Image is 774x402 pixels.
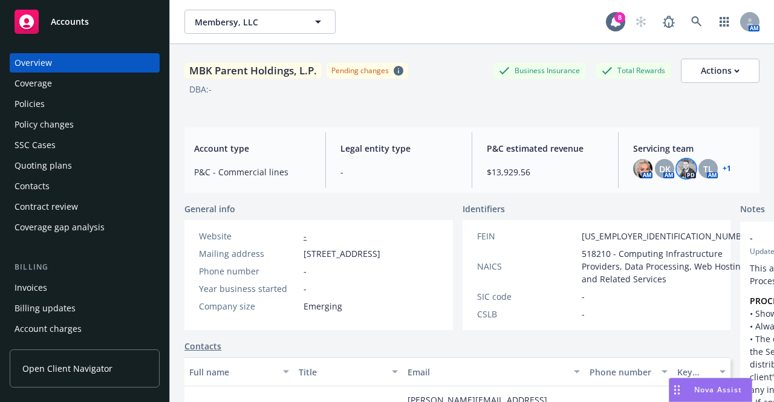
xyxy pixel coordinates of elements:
[10,94,160,114] a: Policies
[15,218,105,237] div: Coverage gap analysis
[614,11,625,22] div: 8
[582,247,755,285] span: 518210 - Computing Infrastructure Providers, Data Processing, Web Hosting, and Related Services
[582,290,585,303] span: -
[304,282,307,295] span: -
[677,366,712,378] div: Key contact
[10,53,160,73] a: Overview
[712,10,737,34] a: Switch app
[477,290,577,303] div: SIC code
[403,357,585,386] button: Email
[199,265,299,277] div: Phone number
[195,16,299,28] span: Membersy, LLC
[10,156,160,175] a: Quoting plans
[10,177,160,196] a: Contacts
[15,177,50,196] div: Contacts
[10,299,160,318] a: Billing updates
[10,218,160,237] a: Coverage gap analysis
[487,166,603,178] span: $13,929.56
[463,203,505,215] span: Identifiers
[15,299,76,318] div: Billing updates
[659,163,671,175] span: DK
[15,278,47,297] div: Invoices
[703,163,713,175] span: TL
[184,63,322,79] div: MBK Parent Holdings, L.P.
[15,135,56,155] div: SSC Cases
[477,230,577,242] div: FEIN
[10,197,160,216] a: Contract review
[199,282,299,295] div: Year business started
[327,63,408,78] span: Pending changes
[294,357,403,386] button: Title
[51,17,89,27] span: Accounts
[10,5,160,39] a: Accounts
[299,366,385,378] div: Title
[199,300,299,313] div: Company size
[15,197,78,216] div: Contract review
[304,247,380,260] span: [STREET_ADDRESS]
[740,203,765,217] span: Notes
[672,357,730,386] button: Key contact
[304,265,307,277] span: -
[669,378,685,401] div: Drag to move
[10,74,160,93] a: Coverage
[15,115,74,134] div: Policy changes
[657,10,681,34] a: Report a Bug
[189,83,212,96] div: DBA: -
[723,165,731,172] a: +1
[331,65,389,76] div: Pending changes
[677,159,696,178] img: photo
[189,366,276,378] div: Full name
[194,142,311,155] span: Account type
[199,247,299,260] div: Mailing address
[340,142,457,155] span: Legal entity type
[701,59,740,82] div: Actions
[582,308,585,320] span: -
[681,59,759,83] button: Actions
[184,10,336,34] button: Membersy, LLC
[184,203,235,215] span: General info
[633,142,750,155] span: Servicing team
[408,366,567,378] div: Email
[304,300,342,313] span: Emerging
[199,230,299,242] div: Website
[10,135,160,155] a: SSC Cases
[585,357,672,386] button: Phone number
[304,230,307,242] a: -
[15,74,52,93] div: Coverage
[194,166,311,178] span: P&C - Commercial lines
[596,63,671,78] div: Total Rewards
[477,260,577,273] div: NAICS
[340,166,457,178] span: -
[15,319,82,339] div: Account charges
[10,319,160,339] a: Account charges
[669,378,752,402] button: Nova Assist
[487,142,603,155] span: P&C estimated revenue
[15,156,72,175] div: Quoting plans
[10,261,160,273] div: Billing
[629,10,653,34] a: Start snowing
[22,362,112,375] span: Open Client Navigator
[633,159,652,178] img: photo
[477,308,577,320] div: CSLB
[15,94,45,114] div: Policies
[590,366,654,378] div: Phone number
[685,10,709,34] a: Search
[493,63,586,78] div: Business Insurance
[184,340,221,352] a: Contacts
[694,384,742,395] span: Nova Assist
[184,357,294,386] button: Full name
[10,115,160,134] a: Policy changes
[582,230,755,242] span: [US_EMPLOYER_IDENTIFICATION_NUMBER]
[10,278,160,297] a: Invoices
[15,53,52,73] div: Overview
